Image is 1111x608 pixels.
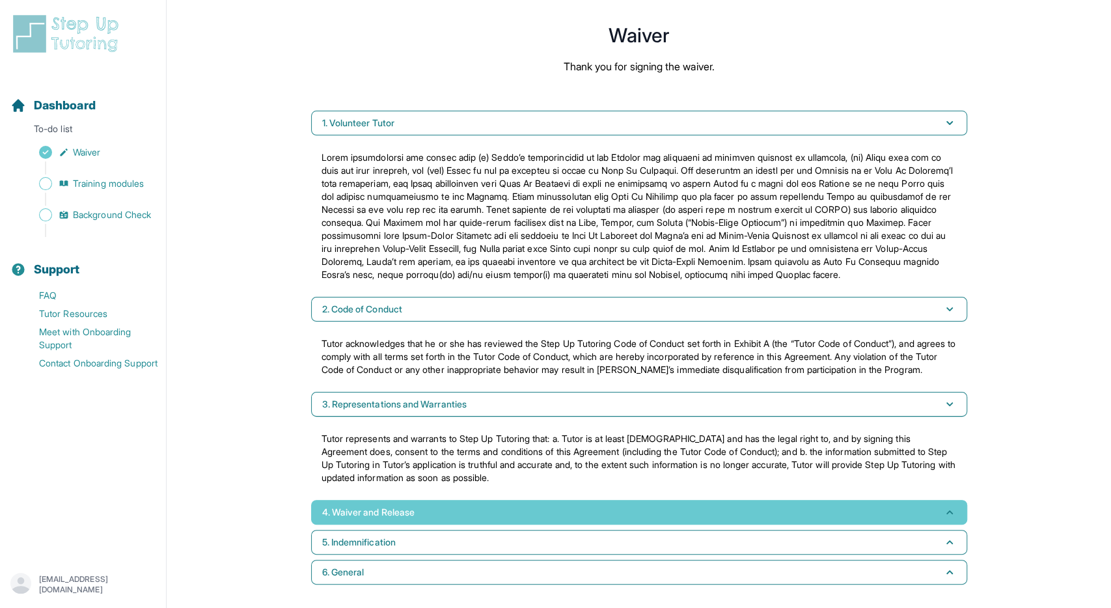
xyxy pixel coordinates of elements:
p: Lorem ipsumdolorsi ame consec adip (e) Seddo’e temporincidid ut lab Etdolor mag aliquaeni ad mini... [322,151,957,281]
button: 6. General [311,560,967,585]
button: Dashboard [5,76,161,120]
span: 3. Representations and Warranties [322,398,467,411]
a: Meet with Onboarding Support [10,323,166,354]
p: To-do list [5,122,161,141]
a: Dashboard [10,96,96,115]
button: 5. Indemnification [311,530,967,555]
button: [EMAIL_ADDRESS][DOMAIN_NAME] [10,573,156,596]
a: Waiver [10,143,166,161]
a: Training modules [10,174,166,193]
a: Contact Onboarding Support [10,354,166,372]
span: Waiver [73,146,100,159]
button: 3. Representations and Warranties [311,392,967,417]
a: FAQ [10,286,166,305]
span: 6. General [322,566,364,579]
p: Tutor represents and warrants to Step Up Tutoring that: a. Tutor is at least [DEMOGRAPHIC_DATA] a... [322,432,957,484]
span: 2. Code of Conduct [322,303,402,316]
span: 4. Waiver and Release [322,506,415,519]
span: 5. Indemnification [322,536,396,549]
p: Tutor acknowledges that he or she has reviewed the Step Up Tutoring Code of Conduct set forth in ... [322,337,957,376]
button: 1. Volunteer Tutor [311,111,967,135]
button: 2. Code of Conduct [311,297,967,322]
img: logo [10,13,126,55]
span: Training modules [73,177,144,190]
span: 1. Volunteer Tutor [322,117,394,130]
a: Background Check [10,206,166,224]
p: Thank you for signing the waiver. [563,59,714,74]
span: Support [34,260,80,279]
h1: Waiver [306,27,972,43]
button: Support [5,240,161,284]
span: Background Check [73,208,151,221]
span: Dashboard [34,96,96,115]
button: 4. Waiver and Release [311,500,967,525]
a: Tutor Code of Conduct [473,351,568,362]
p: [EMAIL_ADDRESS][DOMAIN_NAME] [39,574,156,595]
a: Tutor Resources [10,305,166,323]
